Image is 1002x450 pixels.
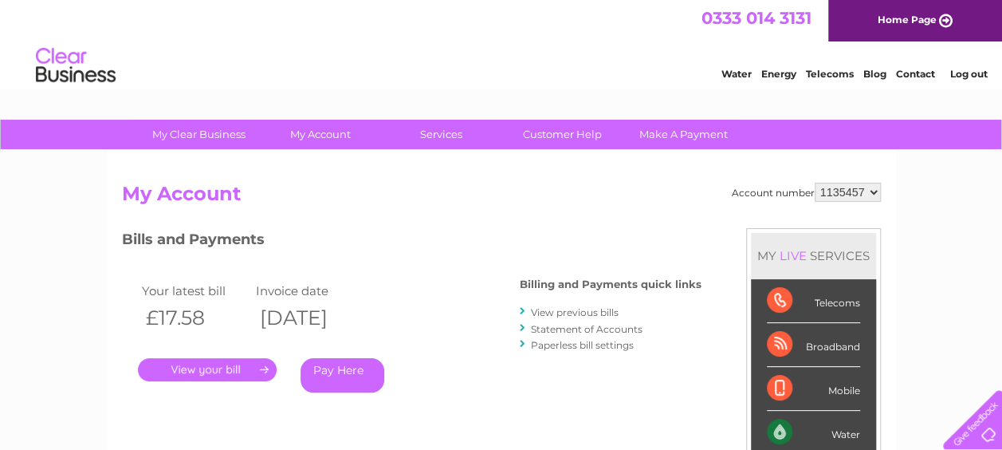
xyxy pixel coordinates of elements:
a: Water [721,68,752,80]
a: My Account [254,120,386,149]
a: Paperless bill settings [531,339,634,351]
a: Make A Payment [618,120,749,149]
div: Broadband [767,323,860,367]
div: Telecoms [767,279,860,323]
a: Statement of Accounts [531,323,642,335]
h3: Bills and Payments [122,228,701,256]
a: . [138,358,277,381]
img: logo.png [35,41,116,90]
td: Invoice date [252,280,367,302]
h4: Billing and Payments quick links [520,278,701,290]
a: Pay Here [301,358,384,393]
h2: My Account [122,183,881,213]
a: Blog [863,68,886,80]
div: Mobile [767,367,860,411]
a: Energy [761,68,796,80]
a: 0333 014 3131 [701,8,811,28]
th: [DATE] [252,302,367,334]
a: My Clear Business [133,120,265,149]
div: Clear Business is a trading name of Verastar Limited (registered in [GEOGRAPHIC_DATA] No. 3667643... [125,9,878,77]
div: LIVE [776,248,810,263]
a: Telecoms [806,68,854,80]
a: Customer Help [497,120,628,149]
div: Account number [732,183,881,202]
a: Contact [896,68,935,80]
a: View previous bills [531,306,619,318]
div: MY SERVICES [751,233,876,278]
a: Log out [949,68,987,80]
a: Services [375,120,507,149]
th: £17.58 [138,302,253,334]
td: Your latest bill [138,280,253,302]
